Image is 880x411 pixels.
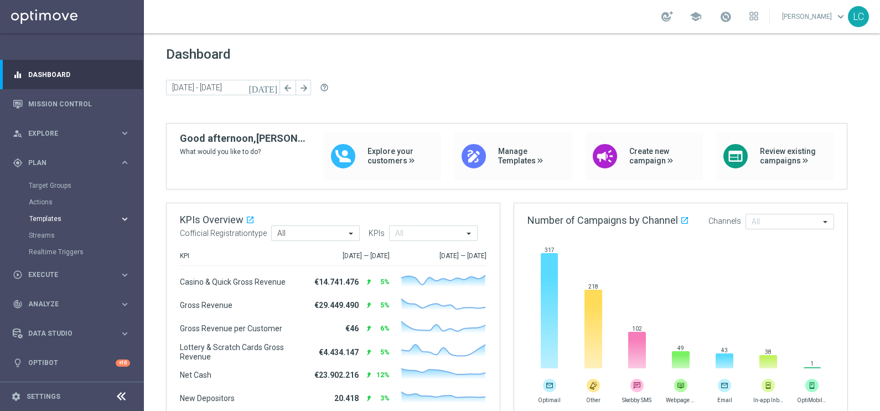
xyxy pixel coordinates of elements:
button: track_changes Analyze keyboard_arrow_right [12,300,131,309]
div: Target Groups [29,177,143,194]
a: Streams [29,231,115,240]
span: Execute [28,271,120,278]
div: Streams [29,227,143,244]
span: Data Studio [28,330,120,337]
div: Explore [13,129,120,138]
div: +10 [116,359,130,367]
a: Actions [29,198,115,207]
i: keyboard_arrow_right [120,157,130,168]
button: Data Studio keyboard_arrow_right [12,329,131,338]
span: Templates [29,215,108,222]
button: gps_fixed Plan keyboard_arrow_right [12,158,131,167]
div: Analyze [13,299,120,309]
div: Execute [13,270,120,280]
a: [PERSON_NAME]keyboard_arrow_down [781,8,848,25]
a: Target Groups [29,181,115,190]
div: Dashboard [13,60,130,89]
a: Realtime Triggers [29,248,115,256]
i: play_circle_outline [13,270,23,280]
button: person_search Explore keyboard_arrow_right [12,129,131,138]
i: person_search [13,129,23,138]
div: Optibot [13,348,130,378]
div: Templates [29,210,143,227]
button: play_circle_outline Execute keyboard_arrow_right [12,270,131,279]
i: lightbulb [13,358,23,368]
span: school [690,11,702,23]
span: Analyze [28,301,120,307]
i: settings [11,392,21,402]
a: Settings [27,393,60,400]
a: Optibot [28,348,116,378]
div: Actions [29,194,143,210]
span: Explore [28,130,120,137]
i: keyboard_arrow_right [120,270,130,280]
span: keyboard_arrow_down [835,11,847,23]
i: equalizer [13,70,23,80]
div: LC [848,6,869,27]
a: Dashboard [28,60,130,89]
i: keyboard_arrow_right [120,328,130,339]
i: keyboard_arrow_right [120,128,130,138]
button: lightbulb Optibot +10 [12,358,131,367]
button: Mission Control [12,100,131,109]
div: Plan [13,158,120,168]
div: Templates [29,215,120,222]
button: equalizer Dashboard [12,70,131,79]
i: gps_fixed [13,158,23,168]
div: Data Studio [13,328,120,338]
button: Templates keyboard_arrow_right [29,214,131,223]
i: track_changes [13,299,23,309]
a: Mission Control [28,89,130,119]
span: Plan [28,160,120,166]
i: keyboard_arrow_right [120,299,130,310]
i: keyboard_arrow_right [120,214,130,224]
div: Mission Control [13,89,130,119]
div: Realtime Triggers [29,244,143,260]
